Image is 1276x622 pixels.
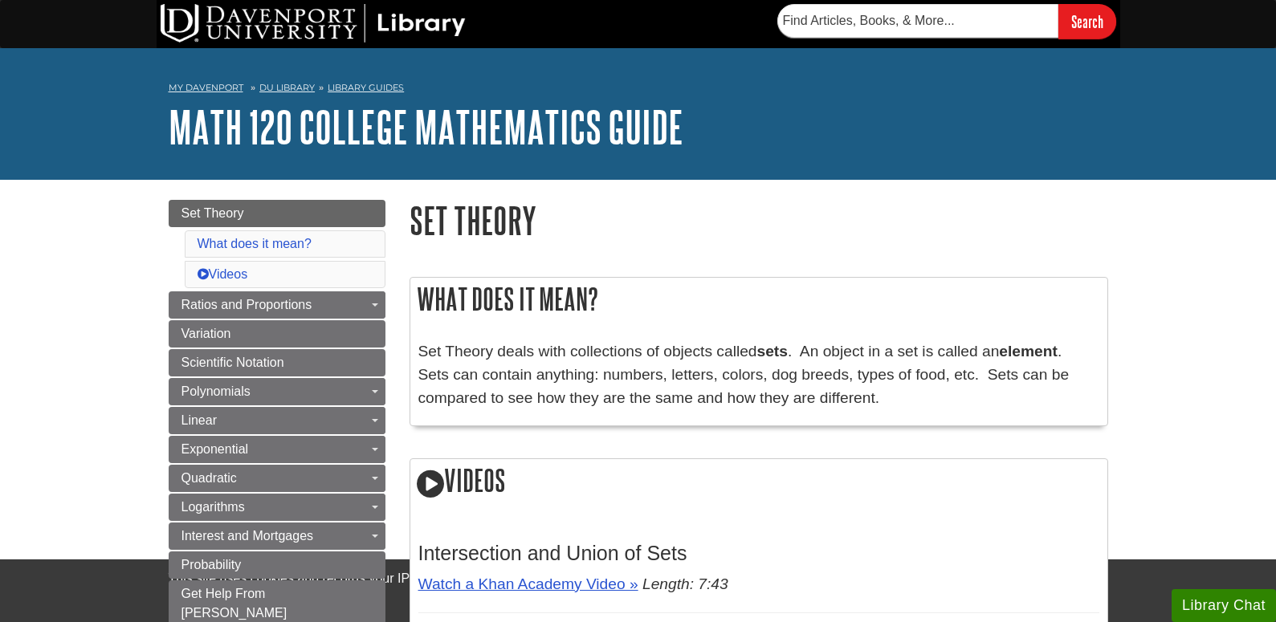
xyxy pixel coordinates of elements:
form: Searches DU Library's articles, books, and more [777,4,1116,39]
nav: breadcrumb [169,77,1108,103]
a: Exponential [169,436,385,463]
a: Interest and Mortgages [169,522,385,550]
span: Linear [181,413,217,427]
a: Variation [169,320,385,348]
a: MATH 120 College Mathematics Guide [169,102,683,152]
input: Find Articles, Books, & More... [777,4,1058,38]
span: Interest and Mortgages [181,529,314,543]
h2: What does it mean? [410,278,1107,320]
span: Set Theory [181,206,244,220]
em: Length: 7:43 [642,575,728,592]
strong: sets [757,343,788,360]
h3: Intersection and Union of Sets [418,542,1099,565]
span: Get Help From [PERSON_NAME] [181,587,287,620]
a: Logarithms [169,494,385,521]
a: Quadratic [169,465,385,492]
a: What does it mean? [198,237,312,250]
span: Scientific Notation [181,356,284,369]
span: Ratios and Proportions [181,298,312,311]
a: Linear [169,407,385,434]
span: Exponential [181,442,249,456]
input: Search [1058,4,1116,39]
span: Polynomials [181,384,251,398]
h2: Videos [410,459,1107,505]
a: Scientific Notation [169,349,385,376]
a: Watch a Khan Academy Video » [418,575,638,592]
h1: Set Theory [410,200,1108,241]
a: Videos [198,267,248,281]
a: DU Library [259,82,315,93]
a: Polynomials [169,378,385,405]
a: Library Guides [328,82,404,93]
a: Set Theory [169,200,385,227]
p: Set Theory deals with collections of objects called . An object in a set is called an . Sets can ... [418,340,1099,409]
span: Quadratic [181,471,237,485]
span: Logarithms [181,500,245,514]
span: Probability [181,558,242,571]
a: Probability [169,551,385,579]
img: DU Library [161,4,466,43]
a: Ratios and Proportions [169,291,385,319]
span: Variation [181,327,231,340]
button: Library Chat [1172,589,1276,622]
strong: element [999,343,1058,360]
a: My Davenport [169,81,243,95]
